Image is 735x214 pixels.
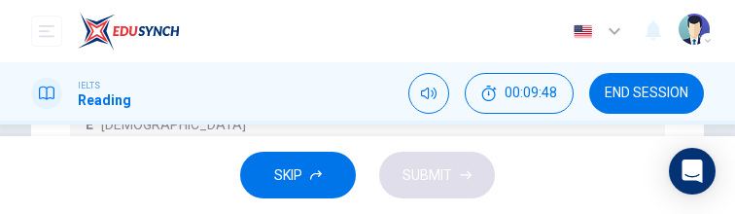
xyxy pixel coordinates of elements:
[605,86,688,101] span: END SESSION
[240,152,356,199] button: SKIP
[465,73,574,114] div: Hide
[408,73,449,114] div: Mute
[571,24,595,39] img: en
[31,16,62,47] button: open mobile menu
[78,79,100,92] span: IELTS
[505,86,557,101] span: 00:09:48
[669,148,716,195] div: Open Intercom Messenger
[274,163,302,188] span: SKIP
[86,117,93,132] span: E
[78,12,180,51] img: EduSynch logo
[78,92,131,108] h1: Reading
[589,73,704,114] button: END SESSION
[101,117,246,132] span: [DEMOGRAPHIC_DATA]
[679,14,710,45] img: Profile picture
[465,73,574,114] button: 00:09:48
